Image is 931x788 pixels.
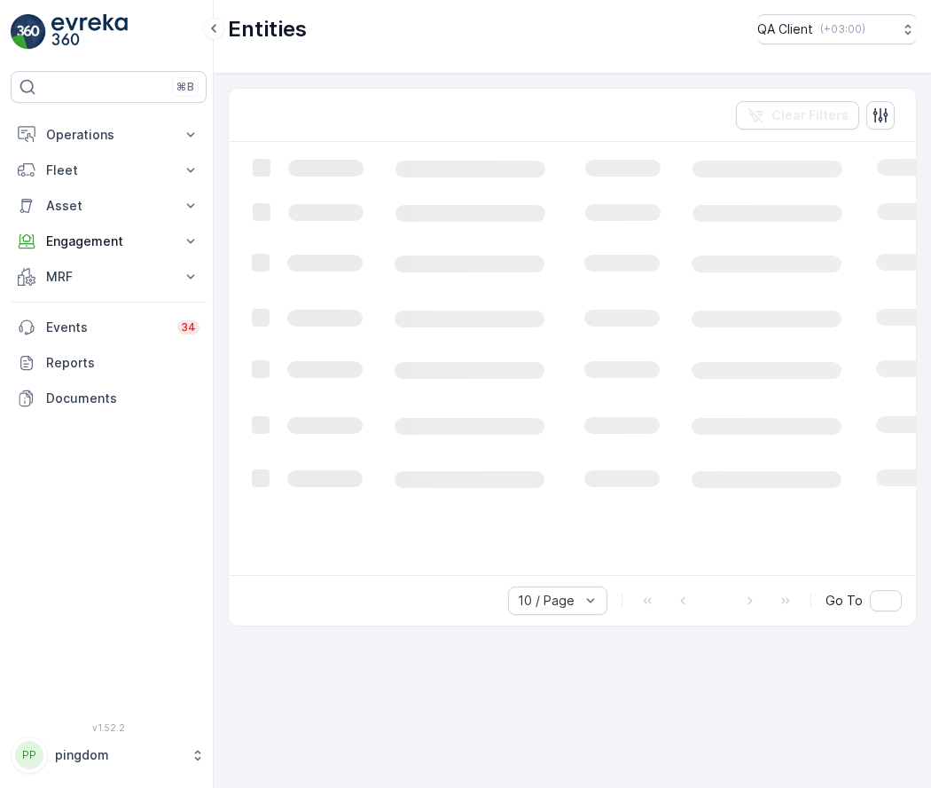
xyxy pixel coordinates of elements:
p: Clear Filters [771,106,849,124]
a: Reports [11,345,207,381]
p: pingdom [55,746,182,764]
p: QA Client [757,20,813,38]
button: Operations [11,117,207,153]
img: logo [11,14,46,50]
button: MRF [11,259,207,295]
p: Events [46,319,167,336]
p: Engagement [46,232,171,250]
p: Fleet [46,162,171,179]
button: Fleet [11,153,207,188]
p: Entities [228,15,307,43]
button: Engagement [11,224,207,259]
span: Go To [825,592,863,610]
p: Operations [46,126,171,144]
p: ( +03:00 ) [820,22,865,36]
span: v 1.52.2 [11,722,207,733]
button: Asset [11,188,207,224]
img: logo_light-DOdMpM7g.png [51,14,128,50]
a: Events34 [11,310,207,345]
button: Clear Filters [736,101,859,130]
div: PP [15,741,43,769]
p: MRF [46,268,171,286]
p: ⌘B [176,80,194,94]
p: Documents [46,390,199,407]
a: Documents [11,381,207,416]
p: Reports [46,354,199,372]
button: QA Client(+03:00) [757,14,917,44]
p: 34 [181,320,196,335]
button: PPpingdom [11,737,207,774]
p: Asset [46,197,171,215]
